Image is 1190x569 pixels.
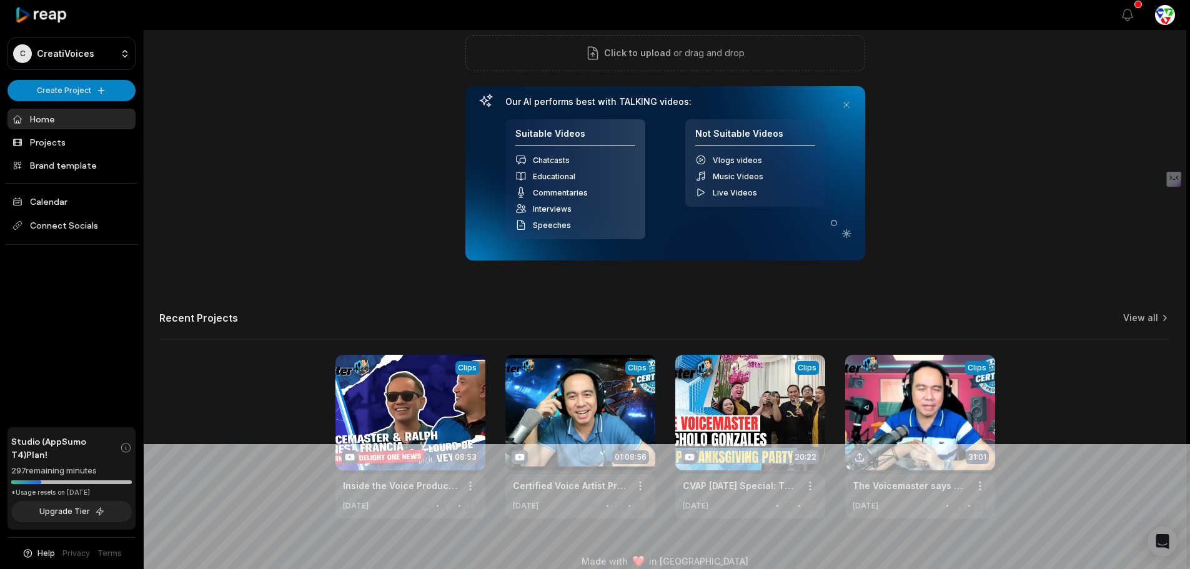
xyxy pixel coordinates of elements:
[37,548,55,559] span: Help
[853,479,968,492] a: The Voicemaster says Goodbye to CVAP
[62,548,90,559] a: Privacy
[533,188,588,197] span: Commentaries
[7,191,136,212] a: Calendar
[533,204,572,214] span: Interviews
[11,501,132,522] button: Upgrade Tier
[7,155,136,176] a: Brand template
[11,465,132,477] div: 297 remaining minutes
[695,128,815,146] h4: Not Suitable Videos
[11,488,132,497] div: *Usage resets on [DATE]
[159,312,238,324] h2: Recent Projects
[11,435,120,461] span: Studio (AppSumo T4) Plan!
[533,156,570,165] span: Chatcasts
[505,96,825,107] h3: Our AI performs best with TALKING videos:
[13,44,32,63] div: C
[604,46,671,61] span: Click to upload
[7,80,136,101] button: Create Project
[533,172,575,181] span: Educational
[513,479,628,492] a: Certified Voice Artist Program Batch 8
[683,479,798,492] a: CVAP [DATE] Special: The VoiceMaster Shares Untold Stories!
[713,188,757,197] span: Live Videos
[1148,527,1178,557] div: Open Intercom Messenger
[713,156,762,165] span: Vlogs videos
[7,109,136,129] a: Home
[343,479,458,492] a: Inside the Voice Production Industry | AFTERNOON DELIGHT ONE NEWS with [PERSON_NAME]
[1123,312,1158,324] a: View all
[7,214,136,237] span: Connect Socials
[37,48,94,59] p: CreatiVoices
[22,548,55,559] button: Help
[515,128,635,146] h4: Suitable Videos
[97,548,122,559] a: Terms
[533,220,571,230] span: Speeches
[713,172,763,181] span: Music Videos
[7,132,136,152] a: Projects
[671,46,745,61] p: or drag and drop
